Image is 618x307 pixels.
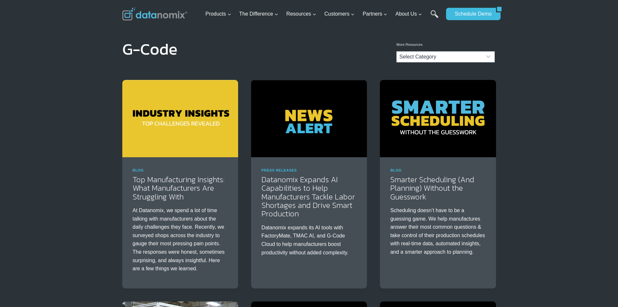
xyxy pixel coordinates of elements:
a: Schedule Demo [446,8,496,20]
p: At Datanomix, we spend a lot of time talking with manufacturers about the daily challenges they f... [133,206,228,273]
nav: Primary Navigation [203,4,443,25]
h1: G-Code [122,44,177,54]
a: Search [430,10,439,25]
a: Blog [133,168,144,172]
p: Datanomix expands its AI tools with FactoryMate, TMAC AI, and G-Code Cloud to help manufacturers ... [261,224,357,257]
a: Datanomix Expands AI Capabilities to Help Manufacturers Tackle Labor Shortages and Drive Smart Pr... [261,174,355,220]
p: Scheduling doesn’t have to be a guessing game. We help manufactures answer their most common ques... [390,206,485,256]
span: About Us [395,10,422,18]
img: Datanomix Industry Insights. Top Challenges Revealed. [122,80,238,157]
span: Resources [286,10,316,18]
span: Customers [324,10,355,18]
a: Top Manufacturing Insights: What Manufacturers Are Struggling With [133,174,224,202]
img: Datanomix News Alert [251,80,367,157]
span: Partners [363,10,387,18]
a: Blog [390,168,402,172]
a: Press Releases [261,168,297,172]
img: Datanomix [122,7,187,20]
span: The Difference [239,10,278,18]
p: More Resources [396,42,495,48]
span: Products [205,10,231,18]
a: Smarter Scheduling (And Planning) Without the Guesswork [390,174,474,202]
img: Smarter Scheduling (And Planning) Without the Guesswork [380,80,496,157]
